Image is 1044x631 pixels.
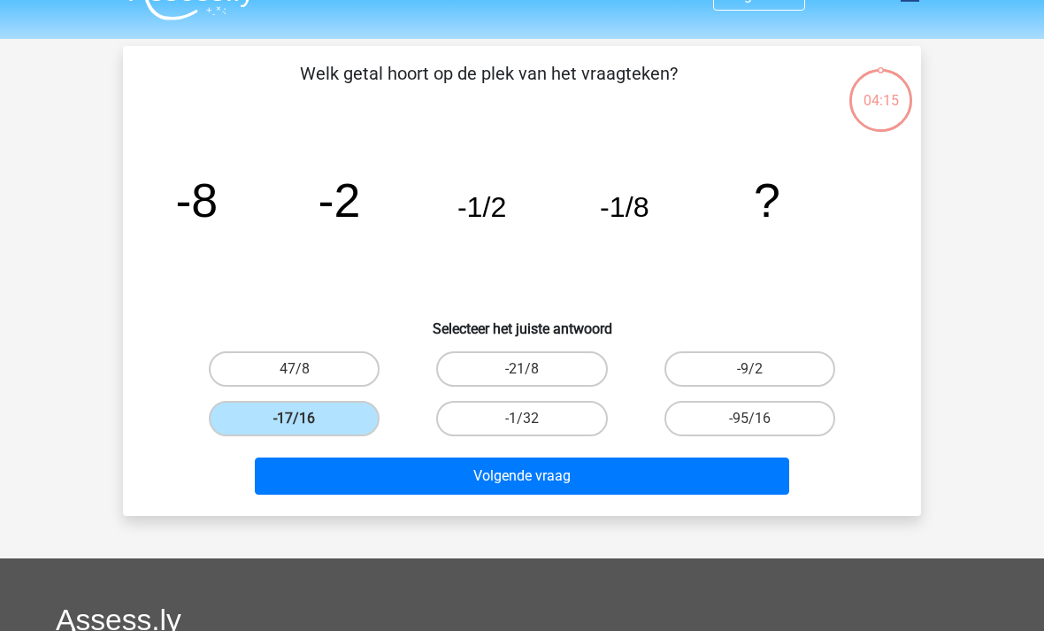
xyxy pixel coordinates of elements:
[848,67,914,112] div: 04:15
[436,351,607,387] label: -21/8
[600,191,649,223] tspan: -1/8
[319,173,361,227] tspan: -2
[457,191,507,223] tspan: -1/2
[209,351,380,387] label: 47/8
[436,401,607,436] label: -1/32
[151,306,893,337] h6: Selecteer het juiste antwoord
[754,173,780,227] tspan: ?
[175,173,218,227] tspan: -8
[209,401,380,436] label: -17/16
[255,458,790,495] button: Volgende vraag
[151,60,826,113] p: Welk getal hoort op de plek van het vraagteken?
[664,351,835,387] label: -9/2
[664,401,835,436] label: -95/16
